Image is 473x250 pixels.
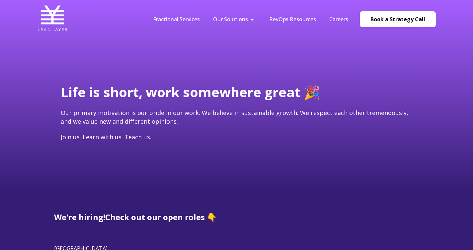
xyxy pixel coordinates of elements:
span: Join us. Learn with us. Teach us. [61,133,151,141]
div: Navigation Menu [146,16,355,23]
span: Life is short, work somewhere great 🎉 [61,83,320,101]
a: Careers [329,16,348,23]
a: Our Solutions [213,16,248,23]
a: Book a Strategy Call [360,11,436,27]
a: RevOps Resources [269,16,316,23]
span: Our primary motivation is our pride in our work. We believe in sustainable growth. We respect eac... [61,109,408,125]
a: Fractional Services [153,16,200,23]
span: Check out our open roles 👇 [105,212,217,222]
span: We're hiring! [54,212,105,222]
img: Lean Layer Logo [38,3,67,33]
